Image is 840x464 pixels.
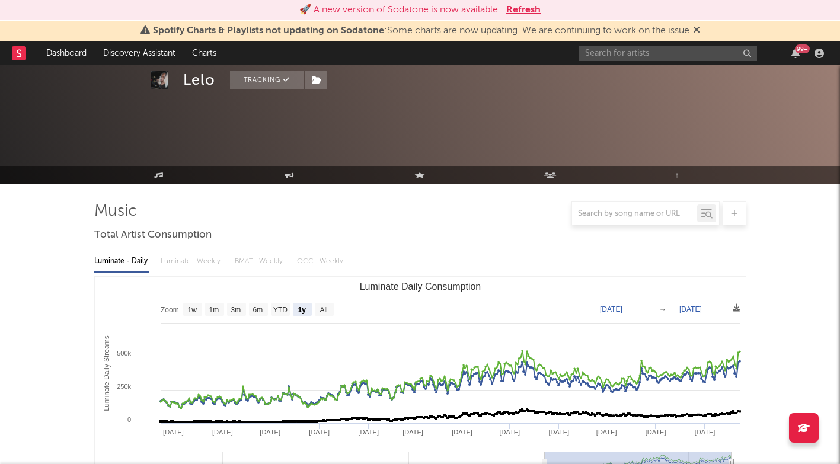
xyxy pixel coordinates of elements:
[298,306,306,314] text: 1y
[187,306,197,314] text: 1w
[693,26,700,36] span: Dismiss
[230,71,304,89] button: Tracking
[127,416,130,423] text: 0
[163,428,184,436] text: [DATE]
[359,281,481,292] text: Luminate Daily Consumption
[212,428,233,436] text: [DATE]
[579,46,757,61] input: Search for artists
[600,305,622,313] text: [DATE]
[117,383,131,390] text: 250k
[231,306,241,314] text: 3m
[94,251,149,271] div: Luminate - Daily
[795,44,810,53] div: 99 +
[117,350,131,357] text: 500k
[94,228,212,242] span: Total Artist Consumption
[572,209,697,219] input: Search by song name or URL
[260,428,280,436] text: [DATE]
[506,3,541,17] button: Refresh
[679,305,702,313] text: [DATE]
[645,428,666,436] text: [DATE]
[548,428,569,436] text: [DATE]
[273,306,287,314] text: YTD
[358,428,379,436] text: [DATE]
[499,428,520,436] text: [DATE]
[694,428,715,436] text: [DATE]
[38,41,95,65] a: Dashboard
[161,306,179,314] text: Zoom
[403,428,423,436] text: [DATE]
[95,41,184,65] a: Discovery Assistant
[320,306,327,314] text: All
[309,428,330,436] text: [DATE]
[596,428,617,436] text: [DATE]
[209,306,219,314] text: 1m
[183,71,215,89] div: Lelo
[659,305,666,313] text: →
[253,306,263,314] text: 6m
[153,26,689,36] span: : Some charts are now updating. We are continuing to work on the issue
[299,3,500,17] div: 🚀 A new version of Sodatone is now available.
[153,26,384,36] span: Spotify Charts & Playlists not updating on Sodatone
[102,335,110,411] text: Luminate Daily Streams
[791,49,800,58] button: 99+
[452,428,472,436] text: [DATE]
[184,41,225,65] a: Charts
